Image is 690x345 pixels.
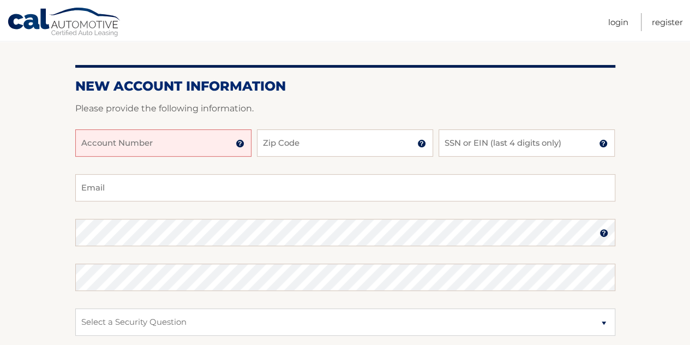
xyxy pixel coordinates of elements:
[652,13,683,31] a: Register
[75,129,251,157] input: Account Number
[7,7,122,39] a: Cal Automotive
[236,139,244,148] img: tooltip.svg
[608,13,628,31] a: Login
[75,78,615,94] h2: New Account Information
[599,229,608,237] img: tooltip.svg
[75,174,615,201] input: Email
[257,129,433,157] input: Zip Code
[439,129,615,157] input: SSN or EIN (last 4 digits only)
[75,101,615,116] p: Please provide the following information.
[417,139,426,148] img: tooltip.svg
[599,139,608,148] img: tooltip.svg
